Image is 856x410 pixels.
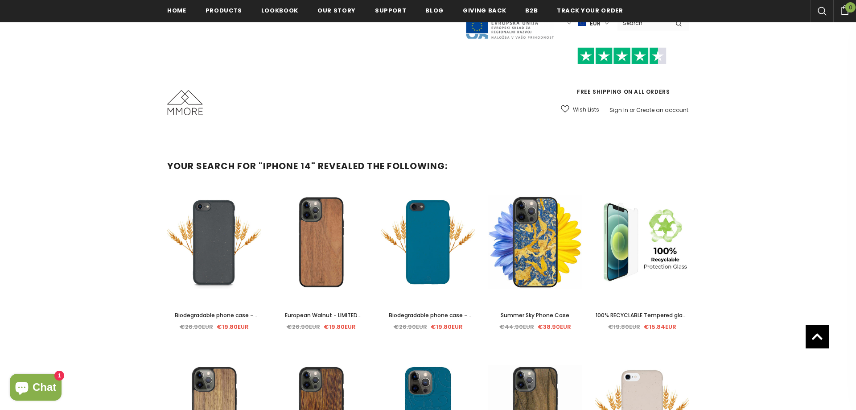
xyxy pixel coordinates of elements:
[608,323,640,331] span: €19.80EUR
[259,160,316,172] strong: "iphone 14"
[644,323,676,331] span: €15.84EUR
[595,311,689,320] a: 100% RECYCLABLE Tempered glass 2D/3D screen protector
[488,311,582,320] a: Summer Sky Phone Case
[167,6,186,15] span: Home
[431,323,463,331] span: €19.80EUR
[555,51,689,95] span: FREE SHIPPING ON ALL ORDERS
[389,311,471,329] span: Biodegradable phone case - Deep Sea Blue
[394,323,427,331] span: €26.90EUR
[617,17,669,29] input: Search Site
[381,311,475,320] a: Biodegradable phone case - Deep Sea Blue
[167,311,261,320] a: Biodegradable phone case - Black
[465,19,554,27] a: Javni Razpis
[555,64,689,87] iframe: Customer reviews powered by Trustpilot
[557,6,623,15] span: Track your order
[167,160,256,172] span: Your search for
[499,323,534,331] span: €44.90EUR
[630,106,635,114] span: or
[465,7,554,40] img: Javni Razpis
[167,90,203,115] img: MMORE Cases
[525,6,538,15] span: B2B
[375,6,407,15] span: support
[217,323,249,331] span: €19.80EUR
[845,2,856,12] span: 0
[538,323,571,331] span: €38.90EUR
[561,102,599,117] a: Wish Lists
[318,160,448,172] span: revealed the following:
[609,106,628,114] a: Sign In
[324,323,356,331] span: €19.80EUR
[590,19,601,28] span: EUR
[425,6,444,15] span: Blog
[180,323,213,331] span: €26.90EUR
[501,311,569,319] span: Summer Sky Phone Case
[285,311,362,329] span: European Walnut - LIMITED EDITION
[206,6,242,15] span: Products
[636,106,688,114] a: Create an account
[596,311,689,329] span: 100% RECYCLABLE Tempered glass 2D/3D screen protector
[175,311,257,329] span: Biodegradable phone case - Black
[573,105,599,114] span: Wish Lists
[463,6,506,15] span: Giving back
[287,323,320,331] span: €26.90EUR
[317,6,356,15] span: Our Story
[7,374,64,403] inbox-online-store-chat: Shopify online store chat
[833,4,856,15] a: 0
[577,47,667,65] img: Trust Pilot Stars
[274,311,368,320] a: European Walnut - LIMITED EDITION
[261,6,298,15] span: Lookbook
